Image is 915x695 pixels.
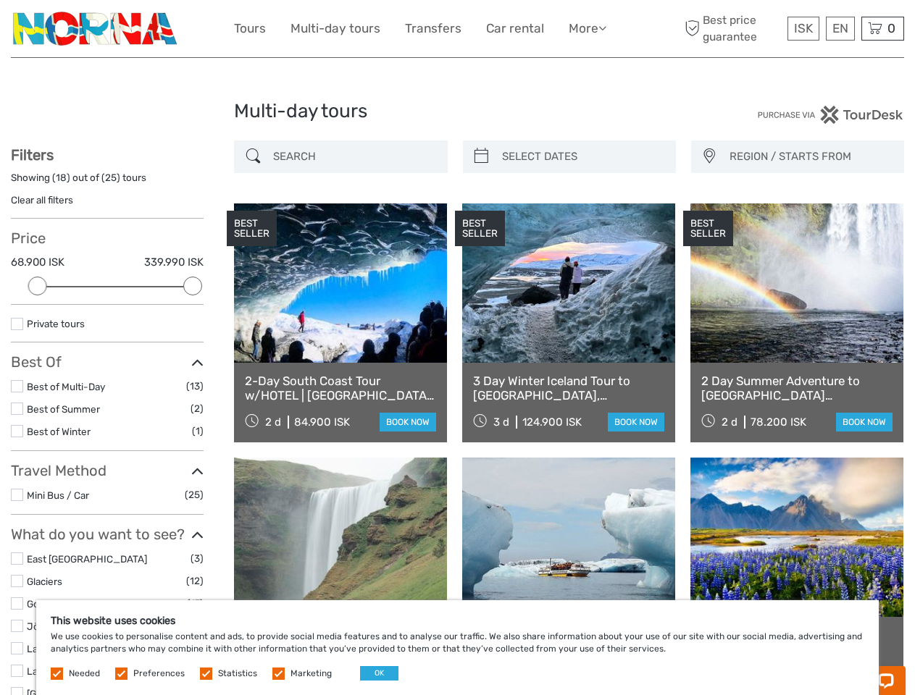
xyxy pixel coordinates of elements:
a: Private tours [27,318,85,329]
div: 78.200 ISK [751,416,806,429]
span: (25) [185,486,204,503]
label: Statistics [218,667,257,680]
span: (1) [192,423,204,439]
span: 2 d [722,416,738,429]
h3: Travel Method [11,462,204,479]
input: SELECT DATES [496,144,669,169]
div: 124.900 ISK [522,416,582,429]
h3: Best Of [11,353,204,371]
a: Tours [234,18,266,39]
a: Best of Winter [27,426,91,437]
span: 2 d [265,416,281,429]
span: 0 [885,21,898,35]
label: 25 [105,171,117,185]
span: (2) [191,400,204,417]
a: book now [836,413,893,431]
label: Needed [69,667,100,680]
a: Multi-day tours [291,18,380,39]
a: 3 Day Winter Iceland Tour to [GEOGRAPHIC_DATA], [GEOGRAPHIC_DATA], [GEOGRAPHIC_DATA] and [GEOGRAP... [473,374,664,403]
a: Glaciers [27,576,62,587]
a: Lake Mývatn [27,643,83,654]
a: Landmannalaugar [27,665,107,677]
a: Best of Summer [27,403,100,415]
span: ISK [794,21,813,35]
a: book now [608,413,664,431]
a: 2 Day Summer Adventure to [GEOGRAPHIC_DATA] [GEOGRAPHIC_DATA], Glacier Hiking, [GEOGRAPHIC_DATA],... [701,374,893,403]
a: Transfers [405,18,461,39]
img: 3202-b9b3bc54-fa5a-4c2d-a914-9444aec66679_logo_small.png [11,11,181,46]
p: Chat now [20,25,164,37]
img: PurchaseViaTourDesk.png [757,106,904,124]
span: Best price guarantee [681,12,784,44]
a: 2-Day South Coast Tour w/HOTEL | [GEOGRAPHIC_DATA], [GEOGRAPHIC_DATA], [GEOGRAPHIC_DATA] & Waterf... [245,374,436,403]
a: East [GEOGRAPHIC_DATA] [27,553,147,565]
input: SEARCH [267,144,440,169]
button: REGION / STARTS FROM [723,145,897,169]
h1: Multi-day tours [234,100,681,123]
label: 339.990 ISK [144,255,204,270]
h3: What do you want to see? [11,526,204,543]
a: More [569,18,606,39]
div: We use cookies to personalise content and ads, to provide social media features and to analyse ou... [36,600,879,695]
div: BEST SELLER [455,211,505,247]
label: 68.900 ISK [11,255,64,270]
div: Showing ( ) out of ( ) tours [11,171,204,193]
h5: This website uses cookies [51,615,864,627]
label: 18 [56,171,67,185]
div: BEST SELLER [227,211,277,247]
a: Clear all filters [11,194,73,206]
span: (12) [186,573,204,589]
button: OK [360,666,398,681]
label: Marketing [291,667,332,680]
a: Best of Multi-Day [27,381,105,392]
a: Jökulsárlón/[GEOGRAPHIC_DATA] [27,620,183,632]
div: 84.900 ISK [294,416,350,429]
div: BEST SELLER [683,211,733,247]
a: Golden Circle [27,598,86,610]
a: book now [380,413,436,431]
h3: Price [11,229,204,247]
span: (17) [187,595,204,612]
a: Mini Bus / Car [27,489,89,501]
a: Car rental [486,18,544,39]
button: Open LiveChat chat widget [167,22,184,40]
span: 3 d [493,416,509,429]
strong: Filters [11,146,54,164]
div: EN [826,17,855,41]
span: (3) [191,550,204,567]
span: (13) [186,378,204,395]
label: Preferences [133,667,185,680]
